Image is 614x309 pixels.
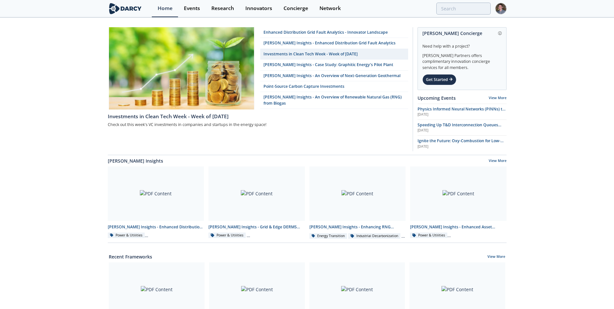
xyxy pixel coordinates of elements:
[489,96,507,100] a: View More
[108,224,204,230] div: [PERSON_NAME] Insights - Enhanced Distribution Grid Fault Analytics
[422,49,502,71] div: [PERSON_NAME] Partners offers complimentary innovation concierge services for all members.
[408,166,509,239] a: PDF Content [PERSON_NAME] Insights - Enhanced Asset Management (O&M) for Onshore Wind Farms Power...
[260,71,408,81] a: [PERSON_NAME] Insights - An Overview of Next-Generation Geothermal
[108,120,408,129] div: Check out this week's VC investments in companies and startups in the energy space!
[245,6,272,11] div: Innovators
[422,39,502,49] div: Need help with a project?
[108,113,408,120] div: Investments in Clean Tech Week - Week of [DATE]
[211,6,234,11] div: Research
[489,158,507,164] a: View More
[260,38,408,49] a: [PERSON_NAME] Insights - Enhanced Distribution Grid Fault Analytics
[106,166,207,239] a: PDF Content [PERSON_NAME] Insights - Enhanced Distribution Grid Fault Analytics Power & Utilities
[260,81,408,92] a: Point-Source Carbon Capture Investments
[260,92,408,109] a: [PERSON_NAME] Insights - An Overview of Renewable Natural Gas (RNG) from Biogas
[410,224,507,230] div: [PERSON_NAME] Insights - Enhanced Asset Management (O&M) for Onshore Wind Farms
[309,224,406,230] div: [PERSON_NAME] Insights - Enhancing RNG innovation
[309,233,347,239] div: Energy Transition
[436,3,491,15] input: Advanced Search
[108,157,163,164] a: [PERSON_NAME] Insights
[108,109,408,120] a: Investments in Clean Tech Week - Week of [DATE]
[418,106,507,117] a: Physics Informed Neural Networks (PINNs) to Accelerate Subsurface Scenario Analysis [DATE]
[206,166,307,239] a: PDF Content [PERSON_NAME] Insights - Grid & Edge DERMS Integration Power & Utilities
[348,233,400,239] div: Industrial Decarbonization
[487,254,505,260] a: View More
[208,233,246,238] div: Power & Utilities
[495,3,507,14] img: Profile
[184,6,200,11] div: Events
[284,6,308,11] div: Concierge
[158,6,173,11] div: Home
[418,138,507,149] a: Ignite the Future: Oxy-Combustion for Low-Carbon Power [DATE]
[109,253,152,260] a: Recent Frameworks
[418,112,507,117] div: [DATE]
[108,3,143,14] img: logo-wide.svg
[418,138,504,149] span: Ignite the Future: Oxy-Combustion for Low-Carbon Power
[410,233,447,238] div: Power & Utilities
[260,27,408,38] a: Enhanced Distribution Grid Fault Analytics - Innovator Landscape
[418,95,456,101] a: Upcoming Events
[208,224,305,230] div: [PERSON_NAME] Insights - Grid & Edge DERMS Integration
[587,283,608,303] iframe: chat widget
[422,74,456,85] div: Get Started
[418,128,507,133] div: [DATE]
[260,49,408,60] a: Investments in Clean Tech Week - Week of [DATE]
[422,28,502,39] div: [PERSON_NAME] Concierge
[260,60,408,70] a: [PERSON_NAME] Insights - Case Study: Graphitic Energy's Pilot Plant
[498,31,502,35] img: information.svg
[418,122,501,133] span: Speeding Up T&D Interconnection Queues with Enhanced Software Solutions
[418,122,507,133] a: Speeding Up T&D Interconnection Queues with Enhanced Software Solutions [DATE]
[418,106,506,118] span: Physics Informed Neural Networks (PINNs) to Accelerate Subsurface Scenario Analysis
[307,166,408,239] a: PDF Content [PERSON_NAME] Insights - Enhancing RNG innovation Energy Transition Industrial Decarb...
[108,233,145,238] div: Power & Utilities
[319,6,341,11] div: Network
[418,144,507,149] div: [DATE]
